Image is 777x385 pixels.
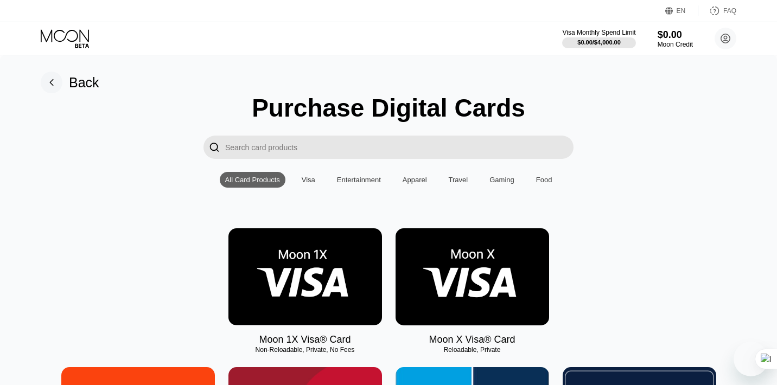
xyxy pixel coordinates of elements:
div: $0.00Moon Credit [658,29,693,48]
div: Visa Monthly Spend Limit$0.00/$4,000.00 [562,29,635,48]
div: Non-Reloadable, Private, No Fees [228,346,382,354]
div: Purchase Digital Cards [252,93,525,123]
div: Apparel [397,172,432,188]
div: EN [677,7,686,15]
div: Gaming [484,172,520,188]
div: $0.00 / $4,000.00 [577,39,621,46]
div: Apparel [403,176,427,184]
div: Entertainment [337,176,381,184]
div: Food [536,176,552,184]
div: Entertainment [332,172,386,188]
div: Reloadable, Private [396,346,549,354]
div: EN [665,5,698,16]
div: Back [41,72,99,93]
div: FAQ [698,5,736,16]
div: Visa [302,176,315,184]
div: Food [531,172,558,188]
div: Gaming [489,176,514,184]
div: Travel [449,176,468,184]
div: Back [69,75,99,91]
div: Visa Monthly Spend Limit [562,29,635,36]
div: Moon Credit [658,41,693,48]
div: FAQ [723,7,736,15]
div: Moon 1X Visa® Card [259,334,351,345]
div: All Card Products [220,172,285,188]
div: Travel [443,172,474,188]
div: Visa [296,172,321,188]
div:  [203,136,225,159]
div:  [209,141,220,153]
iframe: Button to launch messaging window [734,342,768,376]
input: Search card products [225,136,574,159]
div: All Card Products [225,176,280,184]
div: $0.00 [658,29,693,41]
div: Moon X Visa® Card [429,334,515,345]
